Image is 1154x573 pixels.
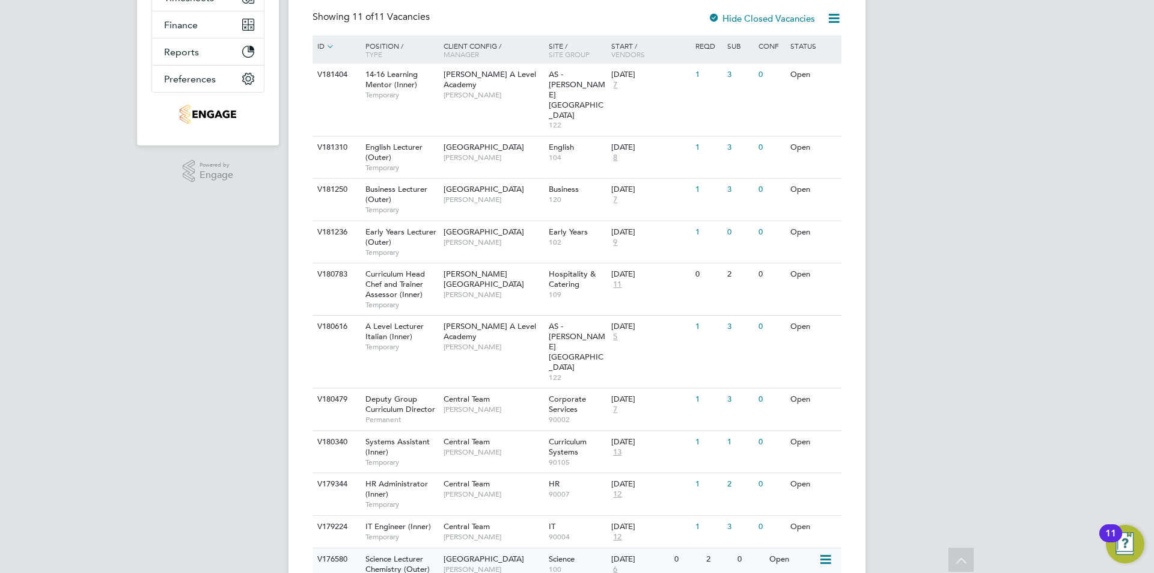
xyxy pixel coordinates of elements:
div: 0 [756,64,787,86]
span: AS - [PERSON_NAME][GEOGRAPHIC_DATA] [549,69,605,120]
div: [DATE] [611,437,689,447]
div: 0 [756,221,787,244]
div: 1 [692,221,724,244]
span: IT Engineer (Inner) [365,521,431,532]
div: V176580 [314,548,356,571]
span: Temporary [365,300,438,310]
span: 11 [611,280,623,290]
span: 120 [549,195,606,204]
span: Temporary [365,458,438,467]
span: [GEOGRAPHIC_DATA] [444,142,524,152]
span: Engage [200,170,233,180]
div: 0 [734,548,766,571]
span: 104 [549,153,606,162]
div: V180340 [314,431,356,453]
div: ID [314,35,356,57]
span: Science [549,554,575,564]
span: IT [549,521,555,532]
span: 90007 [549,489,606,499]
div: 0 [756,431,787,453]
span: Central Team [444,437,490,447]
div: Open [787,136,840,159]
div: [DATE] [611,554,668,565]
span: 12 [611,532,623,542]
div: 1 [692,179,724,201]
span: Hospitality & Catering [549,269,596,289]
span: Curriculum Head Chef and Trainer Assessor (Inner) [365,269,425,299]
div: Open [787,316,840,338]
span: Curriculum Systems [549,437,587,457]
span: Early Years Lecturer (Outer) [365,227,436,247]
div: V180783 [314,263,356,286]
div: [DATE] [611,227,689,237]
span: 7 [611,405,619,415]
div: [DATE] [611,479,689,489]
div: Position / [356,35,441,64]
div: 1 [692,316,724,338]
span: 122 [549,120,606,130]
span: Corporate Services [549,394,586,414]
div: Open [787,64,840,86]
div: 11 [1105,533,1116,549]
span: [GEOGRAPHIC_DATA] [444,184,524,194]
div: Site / [546,35,609,64]
label: Hide Closed Vacancies [708,13,815,24]
div: [DATE] [611,394,689,405]
div: [DATE] [611,522,689,532]
div: Conf [756,35,787,56]
button: Reports [152,38,264,65]
a: Powered byEngage [183,160,234,183]
img: jambo-logo-retina.png [180,105,236,124]
div: 2 [703,548,734,571]
a: Go to home page [151,105,264,124]
span: Temporary [365,205,438,215]
div: 0 [756,263,787,286]
button: Open Resource Center, 11 new notifications [1106,525,1144,563]
span: Temporary [365,532,438,542]
div: 3 [724,136,756,159]
div: Sub [724,35,756,56]
div: Open [787,179,840,201]
span: Temporary [365,248,438,257]
span: Deputy Group Curriculum Director [365,394,435,414]
span: 109 [549,290,606,299]
span: English Lecturer (Outer) [365,142,423,162]
div: Open [787,431,840,453]
span: 7 [611,195,619,205]
div: V181236 [314,221,356,244]
div: V179344 [314,473,356,495]
div: 1 [724,431,756,453]
span: [PERSON_NAME] [444,90,543,100]
span: [PERSON_NAME] A Level Academy [444,321,536,342]
span: Central Team [444,521,490,532]
span: 5 [611,332,619,342]
div: 0 [756,316,787,338]
span: Finance [164,19,198,31]
div: V180479 [314,388,356,411]
div: V181404 [314,64,356,86]
div: 1 [692,473,724,495]
span: Type [365,49,382,59]
button: Finance [152,11,264,38]
span: 11 of [352,11,374,23]
div: [DATE] [611,142,689,153]
div: 1 [692,64,724,86]
span: AS - [PERSON_NAME][GEOGRAPHIC_DATA] [549,321,605,372]
span: A Level Lecturer Italian (Inner) [365,321,424,342]
div: 3 [724,316,756,338]
span: 90105 [549,458,606,467]
div: 1 [692,431,724,453]
div: 3 [724,64,756,86]
span: Temporary [365,342,438,352]
div: Showing [313,11,432,23]
span: [PERSON_NAME] A Level Academy [444,69,536,90]
span: [PERSON_NAME] [444,447,543,457]
span: [PERSON_NAME] [444,237,543,247]
span: HR Administrator (Inner) [365,479,428,499]
span: 90002 [549,415,606,424]
span: [PERSON_NAME] [444,290,543,299]
span: [PERSON_NAME] [444,405,543,414]
div: 3 [724,516,756,538]
div: Reqd [692,35,724,56]
span: Temporary [365,163,438,173]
